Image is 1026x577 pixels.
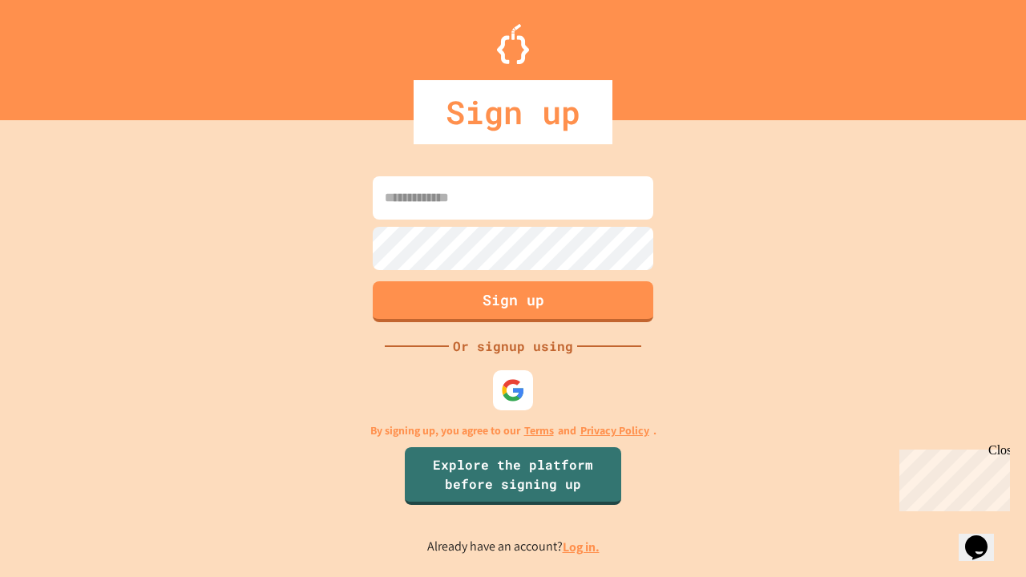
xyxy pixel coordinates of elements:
[893,443,1010,511] iframe: chat widget
[580,422,649,439] a: Privacy Policy
[414,80,612,144] div: Sign up
[405,447,621,505] a: Explore the platform before signing up
[449,337,577,356] div: Or signup using
[563,539,600,555] a: Log in.
[370,422,656,439] p: By signing up, you agree to our and .
[959,513,1010,561] iframe: chat widget
[373,281,653,322] button: Sign up
[427,537,600,557] p: Already have an account?
[497,24,529,64] img: Logo.svg
[524,422,554,439] a: Terms
[6,6,111,102] div: Chat with us now!Close
[501,378,525,402] img: google-icon.svg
